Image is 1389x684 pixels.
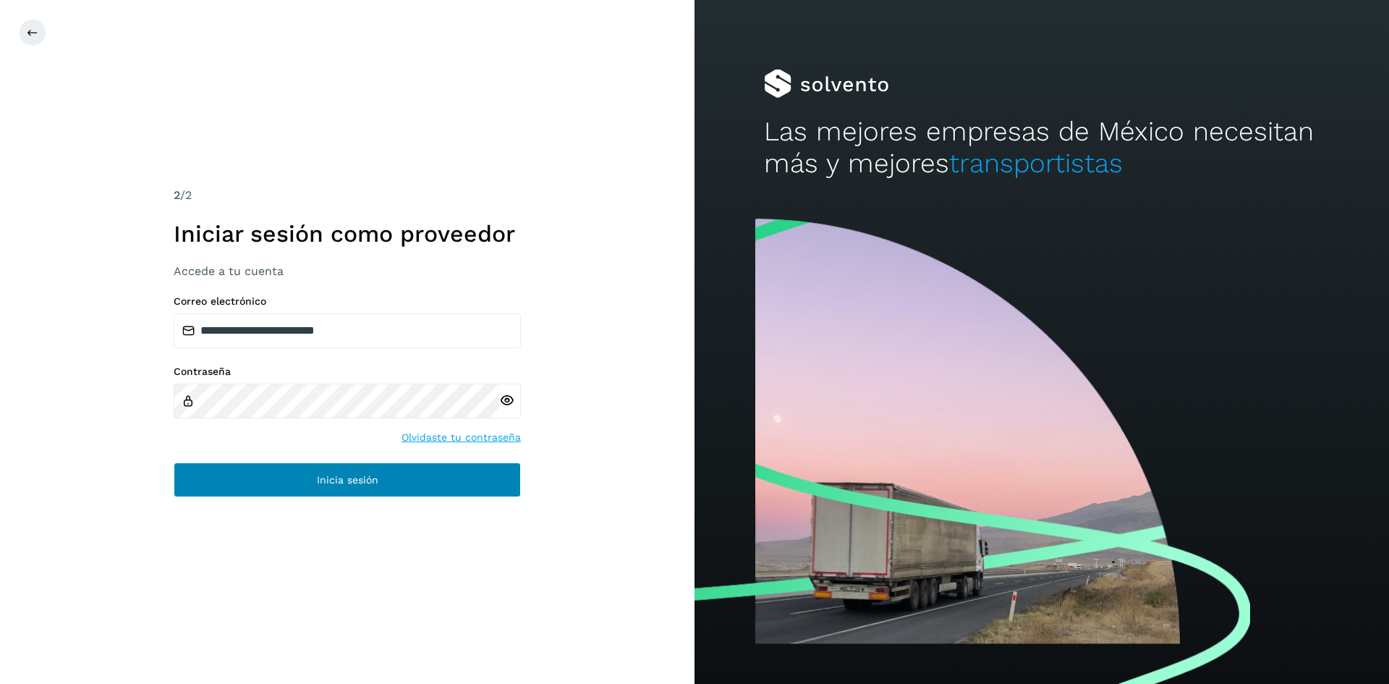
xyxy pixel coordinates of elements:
span: Inicia sesión [317,475,378,485]
span: 2 [174,188,180,202]
h1: Iniciar sesión como proveedor [174,220,521,248]
a: Olvidaste tu contraseña [402,430,521,445]
h3: Accede a tu cuenta [174,264,521,278]
button: Inicia sesión [174,463,521,497]
span: transportistas [949,148,1123,179]
h2: Las mejores empresas de México necesitan más y mejores [764,116,1320,180]
div: /2 [174,187,521,204]
label: Correo electrónico [174,295,521,308]
label: Contraseña [174,366,521,378]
